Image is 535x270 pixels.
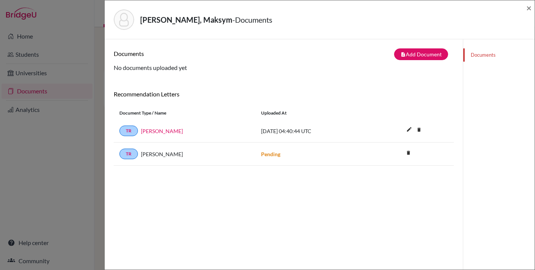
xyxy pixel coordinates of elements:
button: Close [526,3,532,12]
span: - Documents [232,15,272,24]
h6: Documents [114,50,284,57]
i: delete [413,124,425,135]
div: No documents uploaded yet [114,48,454,72]
a: Documents [463,48,535,62]
button: note_addAdd Document [394,48,448,60]
span: × [526,2,532,13]
span: [DATE] 04:40:44 UTC [261,128,311,134]
a: TR [119,149,138,159]
strong: Pending [261,151,280,157]
button: edit [403,124,416,136]
i: note_add [400,52,406,57]
span: [PERSON_NAME] [141,150,183,158]
i: edit [403,123,415,135]
strong: [PERSON_NAME], Maksym [140,15,232,24]
i: delete [403,147,414,158]
h6: Recommendation Letters [114,90,454,98]
a: [PERSON_NAME] [141,127,183,135]
a: delete [403,148,414,158]
div: Uploaded at [255,110,369,116]
a: delete [413,125,425,135]
a: TR [119,126,138,136]
div: Document Type / Name [114,110,255,116]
